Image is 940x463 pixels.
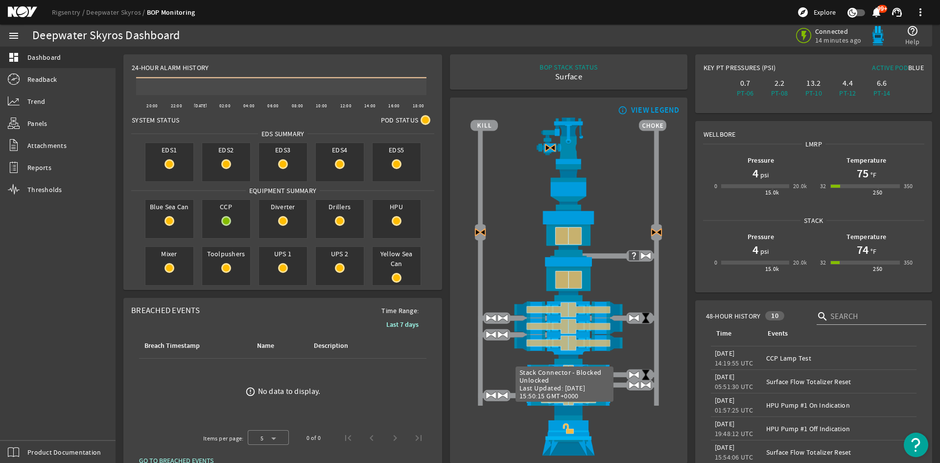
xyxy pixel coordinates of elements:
[470,351,666,364] img: BopBodyShearBottom.png
[497,329,509,341] img: ValveOpen.png
[145,143,193,157] span: EDS1
[470,210,666,256] img: UpperAnnularCloseBlock.png
[715,382,753,391] legacy-datetime-component: 05:51:30 UTC
[814,7,836,17] span: Explore
[27,119,47,128] span: Panels
[316,103,327,109] text: 10:00
[640,312,652,324] img: ValveClose.png
[640,369,652,381] img: ValveClose.png
[815,27,862,36] span: Connected
[470,385,666,395] img: PipeRamCloseBlock.png
[470,365,666,375] img: PipeRamCloseBlock.png
[316,247,364,261] span: UPS 2
[628,379,640,391] img: ValveOpen.png
[716,328,731,339] div: Time
[146,103,158,109] text: 20:00
[869,170,877,180] span: °F
[497,390,509,401] img: ValveOpen.png
[869,246,877,256] span: °F
[830,311,918,322] input: Search
[52,8,86,17] a: Rigsentry
[8,30,20,42] mat-icon: menu
[846,156,886,165] b: Temperature
[765,311,784,320] div: 10
[714,181,717,191] div: 0
[132,63,209,73] span: 24-Hour Alarm History
[730,88,760,98] div: PT-06
[131,305,200,316] span: Breached Events
[870,6,882,18] mat-icon: notifications
[203,434,244,443] div: Items per page:
[257,341,274,351] div: Name
[219,103,231,109] text: 02:00
[147,8,195,17] a: BOP Monitoring
[171,103,182,109] text: 22:00
[730,78,760,88] div: 0.7
[891,6,903,18] mat-icon: support_agent
[706,311,761,321] span: 48-Hour History
[871,7,881,18] button: 99+
[765,264,779,274] div: 15.0k
[389,103,400,109] text: 16:00
[267,103,279,109] text: 06:00
[704,63,814,76] div: Key PT Pressures (PSI)
[292,103,303,109] text: 08:00
[373,247,421,270] span: Yellow Sea Can
[497,312,509,324] img: ValveOpen.png
[340,103,352,109] text: 12:00
[86,8,147,17] a: Deepwater Skyros
[145,247,193,261] span: Mixer
[8,51,20,63] mat-icon: dashboard
[715,429,753,438] legacy-datetime-component: 19:48:12 UTC
[907,25,918,37] mat-icon: help_outline
[194,103,208,109] text: [DATE]
[793,4,840,20] button: Explore
[386,320,419,329] b: Last 7 days
[846,232,886,242] b: Temperature
[766,353,913,363] div: CCP Lamp Test
[27,163,51,172] span: Reports
[470,395,666,406] img: PipeRamCloseBlock.png
[628,369,640,381] img: ValveOpen.png
[373,143,421,157] span: EDS5
[640,379,652,391] img: ValveOpen.png
[758,170,769,180] span: psi
[833,78,863,88] div: 4.4
[27,447,101,457] span: Product Documentation
[316,200,364,214] span: Drillers
[258,129,308,139] span: EDS SUMMARY
[715,349,735,358] legacy-datetime-component: [DATE]
[312,341,382,351] div: Description
[374,306,426,316] span: Time Range:
[764,88,795,98] div: PT-08
[758,246,769,256] span: psi
[793,181,807,191] div: 20.0k
[628,312,640,324] img: ValveOpen.png
[815,36,862,45] span: 14 minutes ago
[474,227,486,239] img: Valve2CloseBlock.png
[259,200,307,214] span: Diverter
[413,103,424,109] text: 18:00
[470,335,666,351] img: ShearRamCloseBlock.png
[243,103,255,109] text: 04:00
[27,52,61,62] span: Dashboard
[144,341,200,351] div: Breach Timestamp
[820,258,826,268] div: 32
[715,328,754,339] div: Time
[485,390,497,401] img: ValveOpen.png
[27,74,57,84] span: Readback
[145,200,193,214] span: Blue Sea Can
[259,143,307,157] span: EDS3
[872,63,908,72] span: Active Pod
[715,396,735,405] legacy-datetime-component: [DATE]
[715,443,735,452] legacy-datetime-component: [DATE]
[470,256,666,301] img: LowerAnnularCloseBlock.png
[904,258,913,268] div: 350
[766,328,909,339] div: Events
[143,341,244,351] div: Breach Timestamp
[306,433,321,443] div: 0 of 0
[470,406,666,456] img: WellheadConnectorUnlockBlock.png
[904,181,913,191] div: 350
[470,118,666,164] img: RiserAdapter.png
[748,232,774,242] b: Pressure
